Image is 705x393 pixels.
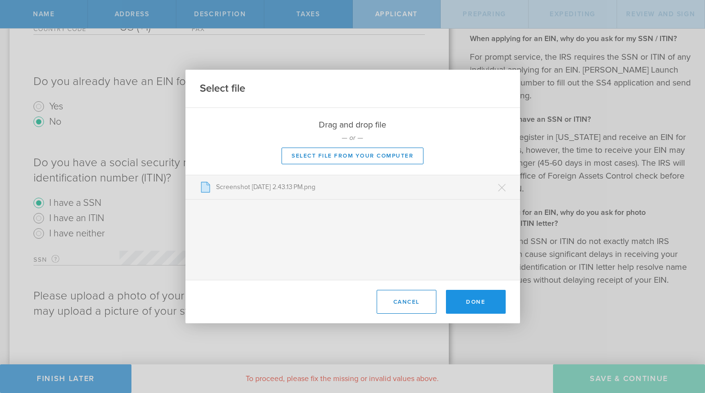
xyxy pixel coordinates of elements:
[342,134,363,142] em: — or —
[446,290,506,314] button: Done
[211,182,506,192] p: Screenshot [DATE] 2.43.13 PM.png
[377,290,436,314] button: Cancel
[657,319,705,364] iframe: Chat Widget
[185,118,520,131] p: Drag and drop file
[282,148,423,164] button: Select file from your computer
[200,82,245,96] h2: Select file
